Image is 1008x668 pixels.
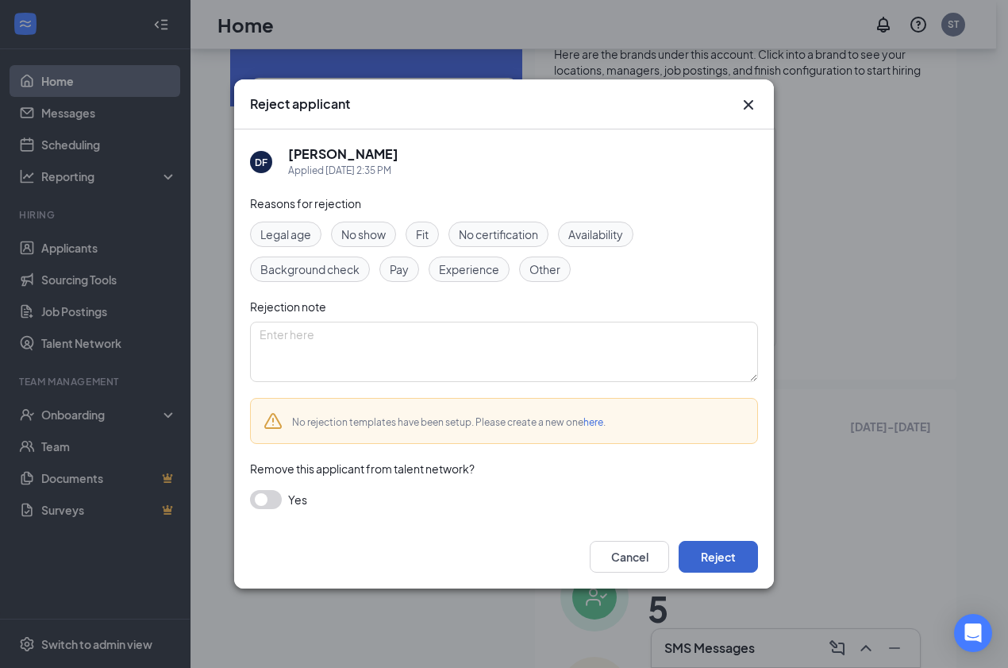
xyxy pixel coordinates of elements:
span: Reasons for rejection [250,196,361,210]
button: Close [739,95,758,114]
div: Applied [DATE] 2:35 PM [288,163,398,179]
span: Yes [288,490,307,509]
span: Background check [260,261,360,278]
span: No certification [459,226,538,243]
svg: Warning [264,411,283,431]
span: Legal age [260,226,311,243]
span: No show [341,226,386,243]
span: No rejection templates have been setup. Please create a new one . [292,416,606,428]
h5: [PERSON_NAME] [288,145,398,163]
span: Other [529,261,560,278]
span: Availability [568,226,623,243]
span: Remove this applicant from talent network? [250,461,475,476]
div: Open Intercom Messenger [954,614,992,652]
span: Pay [390,261,409,278]
span: Experience [439,261,499,278]
div: DF [255,156,267,169]
button: Reject [679,541,758,573]
a: here [583,416,603,428]
h3: Reject applicant [250,95,350,113]
svg: Cross [739,95,758,114]
button: Cancel [590,541,669,573]
span: Fit [416,226,429,243]
span: Rejection note [250,299,326,314]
